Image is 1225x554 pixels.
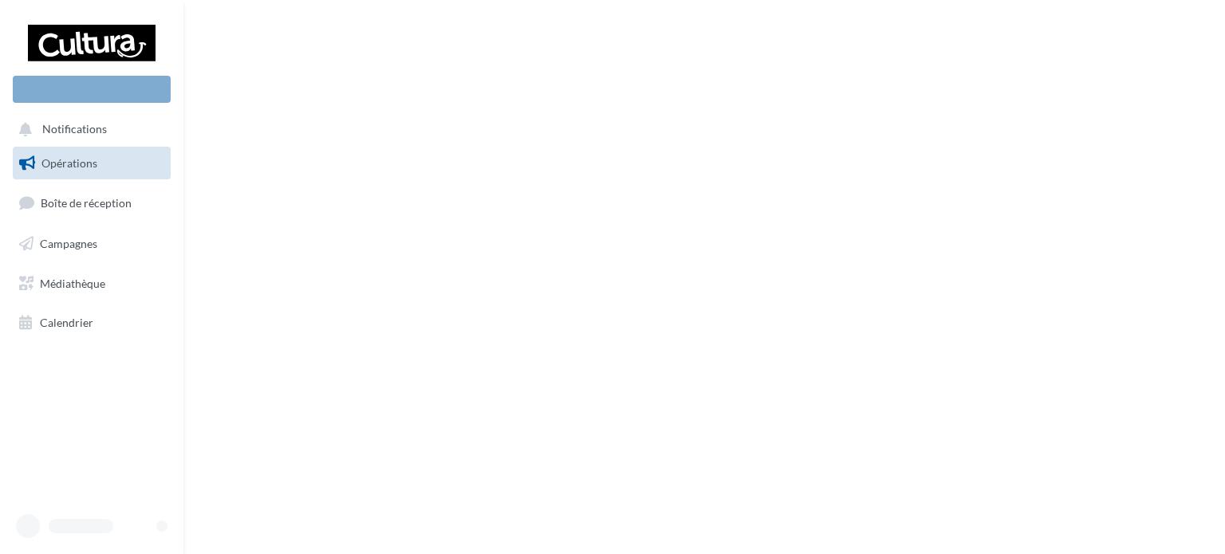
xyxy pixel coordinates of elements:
span: Campagnes [40,237,97,250]
span: Boîte de réception [41,196,132,210]
div: Nouvelle campagne [13,76,171,103]
span: Opérations [41,156,97,170]
a: Boîte de réception [10,186,174,220]
a: Campagnes [10,227,174,261]
a: Opérations [10,147,174,180]
a: Médiathèque [10,267,174,301]
span: Notifications [42,123,107,136]
span: Calendrier [40,316,93,329]
span: Médiathèque [40,276,105,289]
a: Calendrier [10,306,174,340]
